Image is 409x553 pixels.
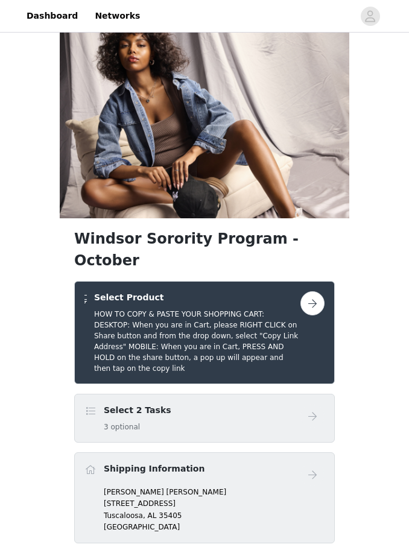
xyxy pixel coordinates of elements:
span: 35405 [159,511,182,520]
a: Networks [87,2,147,30]
h4: Select 2 Tasks [104,404,171,417]
span: AL [148,511,157,520]
div: Shipping Information [74,452,335,543]
span: Tuscaloosa, [104,511,145,520]
div: Select Product [74,281,335,384]
div: Select 2 Tasks [74,394,335,443]
p: [PERSON_NAME] [PERSON_NAME] [104,487,325,498]
div: avatar [364,7,376,26]
img: campaign image [60,25,349,218]
h4: Shipping Information [104,463,204,475]
h1: Windsor Sorority Program - October [74,228,335,271]
h5: 3 optional [104,422,171,432]
a: Dashboard [19,2,85,30]
h5: HOW TO COPY & PASTE YOUR SHOPPING CART: DESKTOP: When you are in Cart, please RIGHT CLICK on Shar... [94,309,300,374]
p: [GEOGRAPHIC_DATA] [104,522,325,532]
h4: Select Product [94,291,300,304]
p: [STREET_ADDRESS] [104,498,325,509]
